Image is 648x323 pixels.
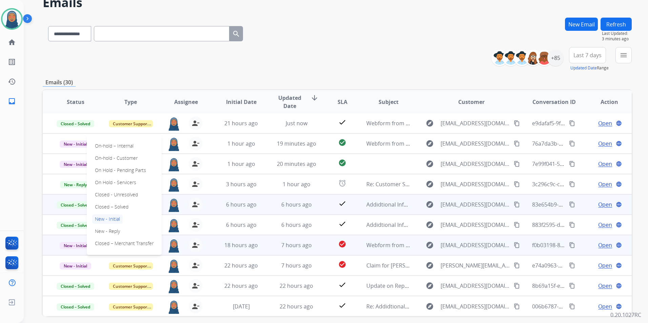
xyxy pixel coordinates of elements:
[366,221,428,229] span: Addidtional Information
[167,137,181,151] img: agent-avatar
[226,201,257,208] span: 6 hours ago
[441,221,510,229] span: [EMAIL_ADDRESS][DOMAIN_NAME]
[616,141,622,147] mat-icon: language
[532,221,637,229] span: 883f2595-d437-4b89-bbcd-d4e06590d9e9
[441,200,510,209] span: [EMAIL_ADDRESS][DOMAIN_NAME]
[532,262,636,269] span: e74a0963-6100-46a8-a4d1-3bd2541d80f2
[92,202,131,212] p: Closed – Solved
[441,139,510,148] span: [EMAIL_ADDRESS][DOMAIN_NAME]
[191,221,200,229] mat-icon: person_remove
[92,214,123,224] p: New - Initial
[426,160,434,168] mat-icon: explore
[338,118,346,126] mat-icon: check
[191,180,200,188] mat-icon: person_remove
[514,120,520,126] mat-icon: content_copy
[224,262,258,269] span: 22 hours ago
[191,282,200,290] mat-icon: person_remove
[532,160,633,168] span: 7e99f041-57db-42ff-aa6b-14eac267cd8a
[109,303,153,310] span: Customer Support
[569,120,575,126] mat-icon: content_copy
[92,190,141,199] p: Closed - Unresolved
[338,240,346,248] mat-icon: check_circle
[191,302,200,310] mat-icon: person_remove
[569,262,575,268] mat-icon: content_copy
[366,140,520,147] span: Webform from [EMAIL_ADDRESS][DOMAIN_NAME] on [DATE]
[191,200,200,209] mat-icon: person_remove
[338,220,346,228] mat-icon: check
[57,201,94,209] span: Closed – Solved
[598,221,612,229] span: Open
[167,177,181,192] img: agent-avatar
[167,116,181,131] img: agent-avatar
[43,78,76,87] p: Emails (30)
[569,242,575,248] mat-icon: content_copy
[570,65,597,71] button: Updated Date
[92,153,140,163] p: On-hold - Customer
[426,119,434,127] mat-icon: explore
[226,180,257,188] span: 3 hours ago
[281,221,312,229] span: 6 hours ago
[338,159,346,167] mat-icon: check_circle
[532,180,630,188] span: 3c296c9c-cf97-43e2-9c64-c51087e7f9f0
[532,241,637,249] span: f0b03198-8d5d-454b-81ab-8e33c224ad47
[366,241,520,249] span: Webform from [EMAIL_ADDRESS][DOMAIN_NAME] on [DATE]
[224,282,258,289] span: 22 hours ago
[57,120,94,127] span: Closed – Solved
[573,54,602,57] span: Last 7 days
[532,140,637,147] span: 76a7da3b-79e6-4a1c-b393-6bd4bc1e69cc
[338,281,346,289] mat-icon: check
[191,241,200,249] mat-icon: person_remove
[281,241,312,249] span: 7 hours ago
[598,302,612,310] span: Open
[286,120,307,127] span: Just now
[281,262,312,269] span: 7 hours ago
[92,141,136,151] p: On-hold – Internal
[92,178,139,187] p: On Hold - Servicers
[109,120,153,127] span: Customer Support
[281,201,312,208] span: 6 hours ago
[569,222,575,228] mat-icon: content_copy
[60,141,91,148] span: New - Initial
[514,262,520,268] mat-icon: content_copy
[224,241,258,249] span: 18 hours ago
[514,201,520,208] mat-icon: content_copy
[532,282,634,289] span: 8b69a15f-e75b-4b8f-87f9-1e6d222aa668
[532,303,635,310] span: 006b6787-2270-4c8a-97e8-6547511356f3
[426,221,434,229] mat-icon: explore
[598,160,612,168] span: Open
[366,262,433,269] span: Claim for [PERSON_NAME]
[616,303,622,309] mat-icon: language
[109,283,153,290] span: Customer Support
[57,303,94,310] span: Closed – Solved
[547,50,564,66] div: +85
[602,31,632,36] span: Last Updated:
[569,47,606,63] button: Last 7 days
[310,94,319,102] mat-icon: arrow_downward
[60,242,91,249] span: New - Initial
[514,181,520,187] mat-icon: content_copy
[167,157,181,171] img: agent-avatar
[8,38,16,46] mat-icon: home
[441,160,510,168] span: [EMAIL_ADDRESS][DOMAIN_NAME]
[191,160,200,168] mat-icon: person_remove
[598,282,612,290] span: Open
[441,180,510,188] span: [EMAIL_ADDRESS][DOMAIN_NAME]
[191,119,200,127] mat-icon: person_remove
[569,283,575,289] mat-icon: content_copy
[280,282,313,289] span: 22 hours ago
[514,242,520,248] mat-icon: content_copy
[167,259,181,273] img: agent-avatar
[191,261,200,270] mat-icon: person_remove
[167,198,181,212] img: agent-avatar
[366,303,437,310] span: Re: Addidtional Information
[2,9,21,28] img: avatar
[598,180,612,188] span: Open
[60,262,91,270] span: New - Initial
[576,90,632,114] th: Action
[283,180,310,188] span: 1 hour ago
[8,97,16,105] mat-icon: inbox
[233,303,250,310] span: [DATE]
[532,120,633,127] span: e9dafaf5-9f18-49a6-9370-dadc183c9037
[570,65,609,71] span: Range
[57,222,94,229] span: Closed – Solved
